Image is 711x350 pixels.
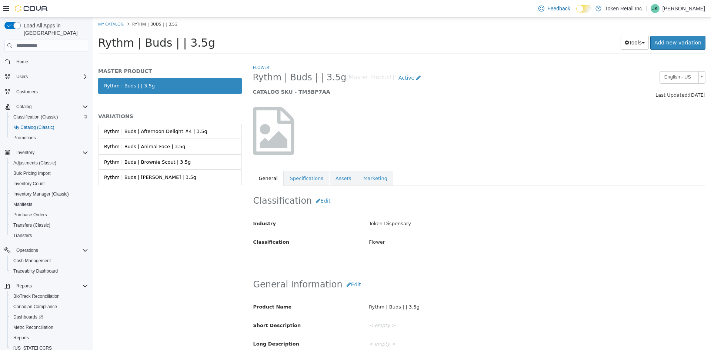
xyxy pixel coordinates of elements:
span: Promotions [13,135,36,141]
a: Specifications [191,153,237,169]
span: Active [306,57,322,63]
button: Bulk Pricing Import [7,168,91,179]
span: Purchase Orders [10,210,88,219]
span: Customers [13,87,88,96]
span: Transfers (Classic) [13,222,50,228]
span: Dashboards [13,314,43,320]
button: Inventory Count [7,179,91,189]
span: Home [13,57,88,66]
div: < empty > [271,302,618,315]
button: Traceabilty Dashboard [7,266,91,276]
span: [DATE] [597,75,613,80]
span: Promotions [10,133,88,142]
span: Inventory Manager (Classic) [10,190,88,199]
button: Manifests [7,199,91,210]
span: Cash Management [10,256,88,265]
span: Traceabilty Dashboard [10,267,88,276]
span: Last Updated: [563,75,597,80]
button: Inventory [13,148,37,157]
button: BioTrack Reconciliation [7,291,91,301]
span: Manifests [10,200,88,209]
a: Purchase Orders [10,210,50,219]
a: Bulk Pricing Import [10,169,54,178]
a: Rythm | Buds | | 3.5g [6,61,149,76]
span: JK [652,4,658,13]
a: General [160,153,191,169]
small: [Master Product] [254,57,302,63]
p: [PERSON_NAME] [662,4,705,13]
h5: MASTER PRODUCT [6,50,149,57]
div: < empty > [271,320,618,333]
button: Operations [1,245,91,256]
button: Home [1,56,91,67]
a: Dashboards [10,313,46,321]
h2: Classification [161,177,613,190]
div: Flower [271,219,618,231]
p: Token Retail Inc. [605,4,644,13]
button: Operations [13,246,41,255]
div: Rythm | Buds | Animal Face | 3.5g [11,126,93,133]
span: BioTrack Reconciliation [10,292,88,301]
a: Dashboards [7,312,91,322]
button: Catalog [1,101,91,112]
span: Catalog [13,102,88,111]
button: Adjustments (Classic) [7,158,91,168]
span: Bulk Pricing Import [10,169,88,178]
span: Bulk Pricing Import [13,170,51,176]
a: My Catalog [6,4,31,9]
span: BioTrack Reconciliation [13,293,60,299]
a: Classification (Classic) [10,113,61,121]
h5: VARIATIONS [6,96,149,102]
span: Reports [10,333,88,342]
span: Transfers [10,231,88,240]
button: Canadian Compliance [7,301,91,312]
button: Classification (Classic) [7,112,91,122]
span: Traceabilty Dashboard [13,268,58,274]
span: Inventory Count [10,179,88,188]
h5: CATALOG SKU - TM5BP7AA [160,71,497,78]
div: Token Dispensary [271,200,618,213]
a: Promotions [10,133,39,142]
span: Operations [16,247,38,253]
div: Rythm | Buds | [PERSON_NAME] | 3.5g [11,156,104,164]
span: Short Description [161,305,208,311]
button: Metrc Reconciliation [7,322,91,333]
button: Cash Management [7,256,91,266]
div: Rythm | Buds | | 3.5g [271,283,618,296]
span: Users [16,74,28,80]
p: | [646,4,648,13]
span: Cash Management [13,258,51,264]
span: Load All Apps in [GEOGRAPHIC_DATA] [21,22,88,37]
button: Users [13,72,31,81]
div: Rythm | Buds | Afternoon Delight #4 | 3.5g [11,110,115,118]
a: Assets [237,153,264,169]
span: Metrc Reconciliation [13,324,53,330]
a: Marketing [265,153,301,169]
span: English - US [567,54,603,66]
span: Manifests [13,201,32,207]
button: Edit [250,260,273,274]
span: Canadian Compliance [13,304,57,310]
span: Dashboards [10,313,88,321]
span: Reports [13,335,29,341]
div: Rythm | Buds | Brownie Scout | 3.5g [11,141,98,149]
h2: General Information [161,260,613,274]
a: Cash Management [10,256,54,265]
span: Rythm | Buds | | 3.5g [40,4,85,9]
span: My Catalog (Classic) [10,123,88,132]
span: Reports [16,283,32,289]
span: Rythm | Buds | | 3.5g [160,54,254,66]
span: Customers [16,89,38,95]
a: BioTrack Reconciliation [10,292,63,301]
span: Industry [161,203,184,209]
span: Classification (Classic) [10,113,88,121]
span: Product Name [161,287,199,292]
span: Reports [13,281,88,290]
span: Classification [161,222,197,227]
button: Edit [219,177,242,190]
span: Transfers [13,233,32,239]
span: Feedback [547,5,570,12]
span: Adjustments (Classic) [13,160,56,166]
span: Users [13,72,88,81]
img: Cova [15,5,48,12]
